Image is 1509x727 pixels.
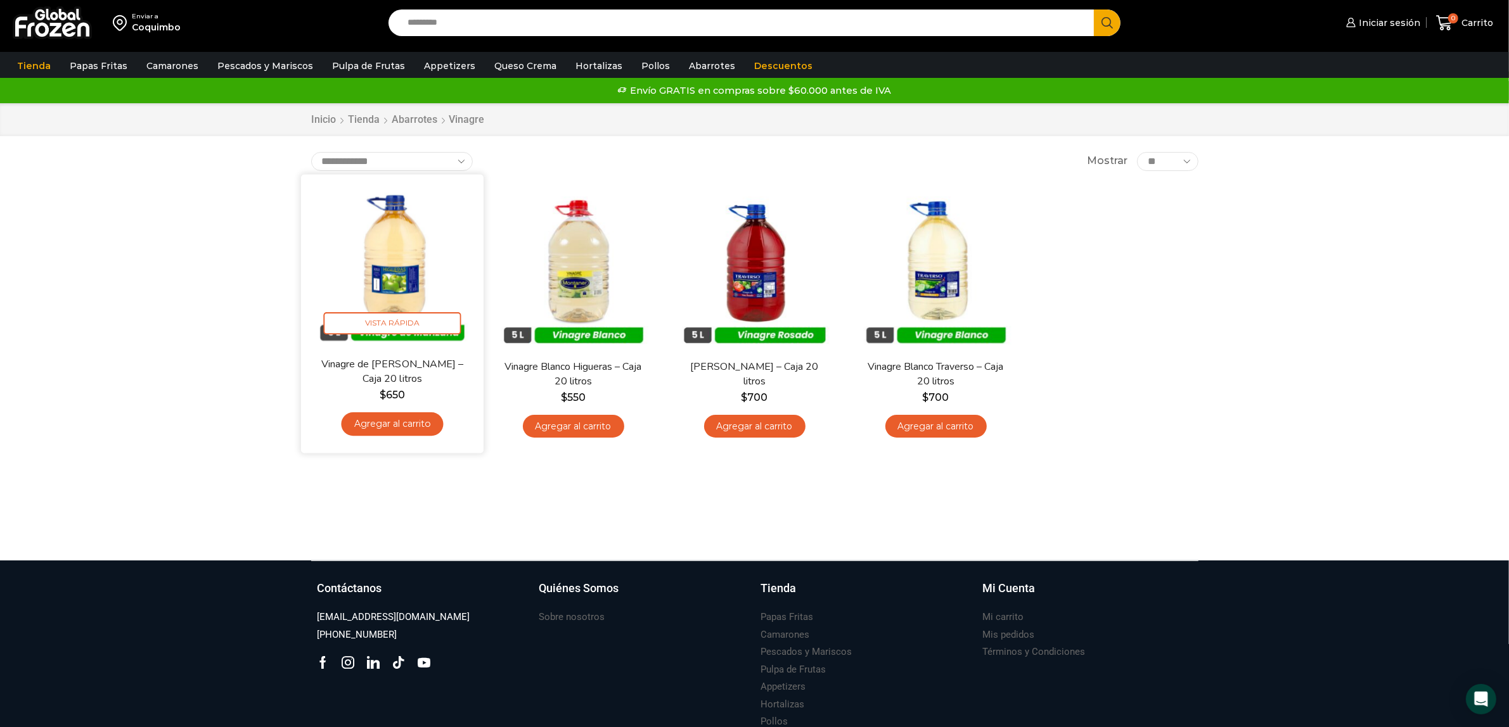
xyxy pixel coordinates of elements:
[318,580,527,609] a: Contáctanos
[761,643,852,661] a: Pescados y Mariscos
[761,698,805,711] h3: Hortalizas
[1343,10,1420,35] a: Iniciar sesión
[488,54,563,78] a: Queso Crema
[348,113,381,127] a: Tienda
[539,610,605,624] h3: Sobre nosotros
[561,391,586,403] bdi: 550
[635,54,676,78] a: Pollos
[761,696,805,713] a: Hortalizas
[63,54,134,78] a: Papas Fritas
[761,661,826,678] a: Pulpa de Frutas
[983,628,1035,642] h3: Mis pedidos
[863,360,1008,389] a: Vinagre Blanco Traverso – Caja 20 litros
[1433,8,1496,38] a: 0 Carrito
[318,357,465,386] a: Vinagre de [PERSON_NAME] – Caja 20 litros
[983,610,1024,624] h3: Mi carrito
[1087,154,1127,168] span: Mostrar
[523,415,624,438] a: Agregar al carrito: “Vinagre Blanco Higueras - Caja 20 litros”
[683,54,742,78] a: Abarrotes
[681,360,827,389] a: [PERSON_NAME] – Caja 20 litros
[140,54,205,78] a: Camarones
[500,360,646,389] a: Vinagre Blanco Higueras – Caja 20 litros
[704,415,806,438] a: Agregar al carrito: “Vinagre Rosado Traverso - Caja 20 litros”
[761,680,806,693] h3: Appetizers
[311,113,485,127] nav: Breadcrumb
[449,113,485,125] h1: Vinagre
[761,678,806,695] a: Appetizers
[113,12,132,34] img: address-field-icon.svg
[983,626,1035,643] a: Mis pedidos
[539,580,619,597] h3: Quiénes Somos
[132,21,181,34] div: Coquimbo
[983,580,1036,597] h3: Mi Cuenta
[311,152,473,171] select: Pedido de la tienda
[392,113,439,127] a: Abarrotes
[326,54,411,78] a: Pulpa de Frutas
[1466,684,1496,714] div: Open Intercom Messenger
[761,645,852,659] h3: Pescados y Mariscos
[923,391,949,403] bdi: 700
[742,391,748,403] span: $
[539,580,748,609] a: Quiénes Somos
[132,12,181,21] div: Enviar a
[1448,13,1458,23] span: 0
[761,663,826,676] h3: Pulpa de Frutas
[341,412,443,436] a: Agregar al carrito: “Vinagre de Manzana Higueras - Caja 20 litros”
[761,610,814,624] h3: Papas Fritas
[379,388,404,400] bdi: 650
[561,391,567,403] span: $
[983,643,1086,661] a: Términos y Condiciones
[761,626,810,643] a: Camarones
[318,609,470,626] a: [EMAIL_ADDRESS][DOMAIN_NAME]
[379,388,385,400] span: $
[211,54,319,78] a: Pescados y Mariscos
[923,391,929,403] span: $
[1356,16,1420,29] span: Iniciar sesión
[761,580,970,609] a: Tienda
[569,54,629,78] a: Hortalizas
[983,645,1086,659] h3: Términos y Condiciones
[748,54,819,78] a: Descuentos
[318,628,397,642] h3: [PHONE_NUMBER]
[318,626,397,643] a: [PHONE_NUMBER]
[742,391,768,403] bdi: 700
[1458,16,1493,29] span: Carrito
[11,54,57,78] a: Tienda
[539,609,605,626] a: Sobre nosotros
[311,113,337,127] a: Inicio
[318,610,470,624] h3: [EMAIL_ADDRESS][DOMAIN_NAME]
[761,580,797,597] h3: Tienda
[761,609,814,626] a: Papas Fritas
[318,580,382,597] h3: Contáctanos
[983,580,1192,609] a: Mi Cuenta
[323,312,461,334] span: Vista Rápida
[983,609,1024,626] a: Mi carrito
[885,415,987,438] a: Agregar al carrito: “Vinagre Blanco Traverso - Caja 20 litros”
[418,54,482,78] a: Appetizers
[1094,9,1121,36] button: Search button
[761,628,810,642] h3: Camarones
